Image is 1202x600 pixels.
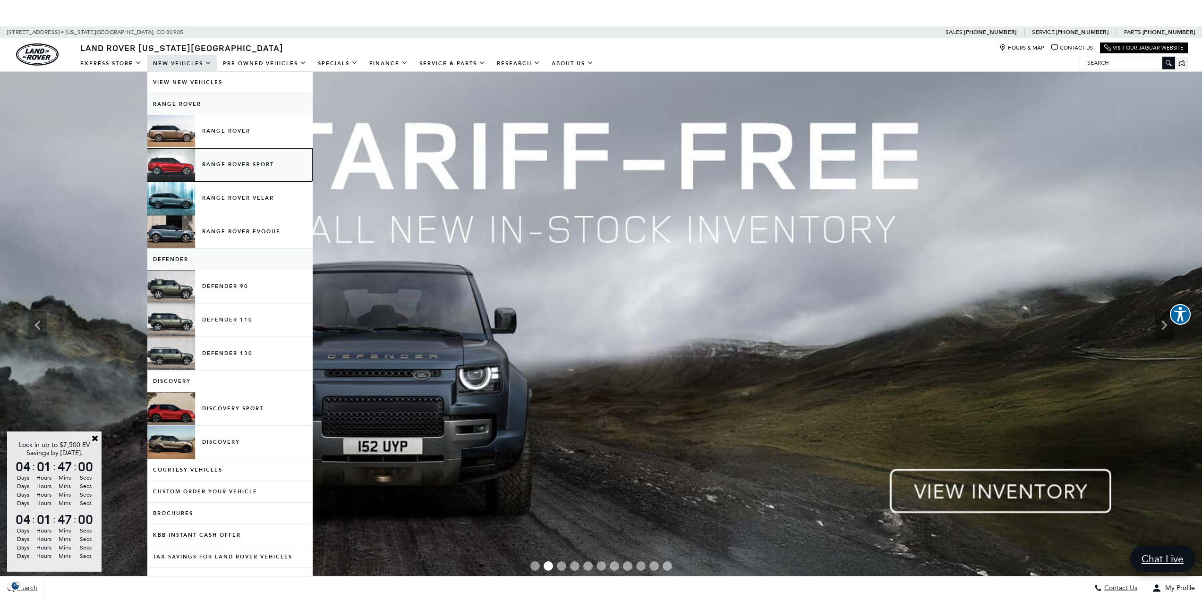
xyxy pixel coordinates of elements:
[557,561,566,571] span: Go to slide 3
[964,28,1016,36] a: [PHONE_NUMBER]
[1142,28,1195,36] a: [PHONE_NUMBER]
[77,526,94,535] span: Secs
[35,473,53,482] span: Hours
[74,512,77,526] span: :
[147,72,313,93] a: View New Vehicles
[56,543,74,552] span: Mins
[1170,304,1191,325] button: Explore your accessibility options
[74,459,77,473] span: :
[56,490,74,499] span: Mins
[1130,546,1195,572] a: Chat Live
[77,460,94,473] span: 00
[16,43,59,66] img: Land Rover
[636,561,646,571] span: Go to slide 9
[56,526,74,535] span: Mins
[1056,28,1108,36] a: [PHONE_NUMBER]
[7,26,64,38] span: [STREET_ADDRESS] •
[35,499,53,507] span: Hours
[77,543,94,552] span: Secs
[77,552,94,560] span: Secs
[14,482,32,490] span: Days
[1161,584,1195,592] span: My Profile
[75,55,599,72] nav: Main Navigation
[56,513,74,526] span: 47
[66,26,155,38] span: [US_STATE][GEOGRAPHIC_DATA],
[530,561,540,571] span: Go to slide 1
[56,473,74,482] span: Mins
[35,526,53,535] span: Hours
[147,93,313,115] a: Range Rover
[53,459,56,473] span: :
[147,115,313,148] a: Range Rover
[147,524,313,546] a: KBB Instant Cash Offer
[80,42,283,53] span: Land Rover [US_STATE][GEOGRAPHIC_DATA]
[56,482,74,490] span: Mins
[1137,552,1188,565] span: Chat Live
[56,460,74,473] span: 47
[32,459,35,473] span: :
[147,182,313,215] a: Range Rover Velar
[14,513,32,526] span: 04
[14,499,32,507] span: Days
[217,55,312,72] a: Pre-Owned Vehicles
[5,581,26,591] img: Opt-Out Icon
[91,434,99,442] a: Close
[1080,57,1175,68] input: Search
[14,490,32,499] span: Days
[663,561,672,571] span: Go to slide 11
[53,512,56,526] span: :
[147,426,313,459] a: Discovery
[14,552,32,560] span: Days
[56,552,74,560] span: Mins
[597,561,606,571] span: Go to slide 6
[35,513,53,526] span: 01
[364,55,414,72] a: Finance
[1124,29,1141,35] span: Parts
[147,249,313,270] a: Defender
[1170,304,1191,327] aside: Accessibility Help Desk
[35,460,53,473] span: 01
[75,42,289,53] a: Land Rover [US_STATE][GEOGRAPHIC_DATA]
[147,546,313,567] a: Tax Savings for Land Rover Vehicles
[56,535,74,543] span: Mins
[32,512,35,526] span: :
[77,490,94,499] span: Secs
[7,29,183,35] a: [STREET_ADDRESS] • [US_STATE][GEOGRAPHIC_DATA], CO 80905
[414,55,491,72] a: Service & Parts
[35,490,53,499] span: Hours
[147,568,313,589] a: New Range Rover
[1145,576,1202,600] button: Open user profile menu
[35,482,53,490] span: Hours
[147,148,313,181] a: Range Rover Sport
[147,503,313,524] a: Brochures
[570,561,580,571] span: Go to slide 4
[14,526,32,535] span: Days
[1051,44,1093,51] a: Contact Us
[147,459,313,481] a: Courtesy Vehicles
[14,543,32,552] span: Days
[1032,29,1054,35] span: Service
[147,270,313,303] a: Defender 90
[35,543,53,552] span: Hours
[999,44,1044,51] a: Hours & Map
[77,482,94,490] span: Secs
[147,55,217,72] a: New Vehicles
[147,371,313,392] a: Discovery
[1104,44,1184,51] a: Visit Our Jaguar Website
[35,552,53,560] span: Hours
[544,561,553,571] span: Go to slide 2
[610,561,619,571] span: Go to slide 7
[16,43,59,66] a: land-rover
[14,460,32,473] span: 04
[75,55,147,72] a: EXPRESS STORE
[312,55,364,72] a: Specials
[19,441,90,457] span: Lock in up to $7,500 EV Savings by [DATE].
[166,26,183,38] span: 80905
[546,55,599,72] a: About Us
[583,561,593,571] span: Go to slide 5
[77,473,94,482] span: Secs
[147,215,313,248] a: Range Rover Evoque
[623,561,632,571] span: Go to slide 8
[1155,311,1174,339] div: Next
[147,337,313,370] a: Defender 130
